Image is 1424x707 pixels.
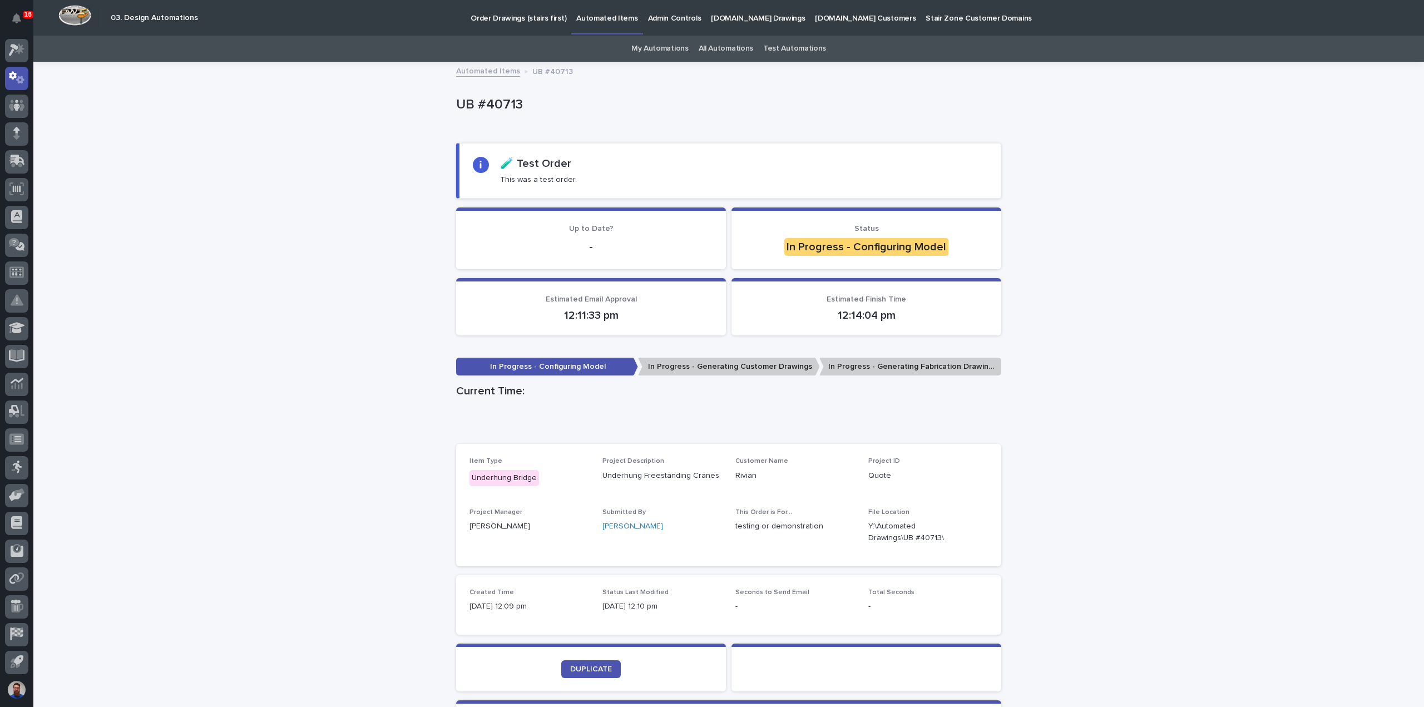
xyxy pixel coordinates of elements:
[735,509,792,516] span: This Order is For...
[602,509,646,516] span: Submitted By
[456,358,638,376] p: In Progress - Configuring Model
[469,458,502,464] span: Item Type
[735,589,809,596] span: Seconds to Send Email
[500,175,577,185] p: This was a test order.
[631,36,689,62] a: My Automations
[469,470,539,486] div: Underhung Bridge
[735,470,855,482] p: Rivian
[469,589,514,596] span: Created Time
[5,678,28,701] button: users-avatar
[5,7,28,30] button: Notifications
[469,509,522,516] span: Project Manager
[532,65,573,77] p: UB #40713
[24,11,32,18] p: 16
[868,458,900,464] span: Project ID
[456,402,1001,444] iframe: Current Time:
[456,64,520,77] a: Automated Items
[569,225,614,233] span: Up to Date?
[602,601,722,612] p: [DATE] 12:10 pm
[868,521,961,544] : Y:\Automated Drawings\UB #40713\
[500,157,571,170] h2: 🧪 Test Order
[638,358,820,376] p: In Progress - Generating Customer Drawings
[868,509,909,516] span: File Location
[868,589,914,596] span: Total Seconds
[111,13,198,23] h2: 03. Design Automations
[699,36,753,62] a: All Automations
[602,470,722,482] p: Underhung Freestanding Cranes
[456,384,1001,398] h1: Current Time:
[868,601,988,612] p: -
[469,521,589,532] p: [PERSON_NAME]
[827,295,906,303] span: Estimated Finish Time
[546,295,637,303] span: Estimated Email Approval
[763,36,826,62] a: Test Automations
[854,225,879,233] span: Status
[570,665,612,673] span: DUPLICATE
[819,358,1001,376] p: In Progress - Generating Fabrication Drawings
[745,309,988,322] p: 12:14:04 pm
[735,601,855,612] p: -
[469,240,713,254] p: -
[735,521,855,532] p: testing or demonstration
[602,458,664,464] span: Project Description
[602,521,663,532] a: [PERSON_NAME]
[58,5,91,26] img: Workspace Logo
[561,660,621,678] a: DUPLICATE
[784,238,948,256] div: In Progress - Configuring Model
[469,309,713,322] p: 12:11:33 pm
[602,589,669,596] span: Status Last Modified
[456,97,997,113] p: UB #40713
[868,470,988,482] p: Quote
[469,601,589,612] p: [DATE] 12:09 pm
[14,13,28,31] div: Notifications16
[735,458,788,464] span: Customer Name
